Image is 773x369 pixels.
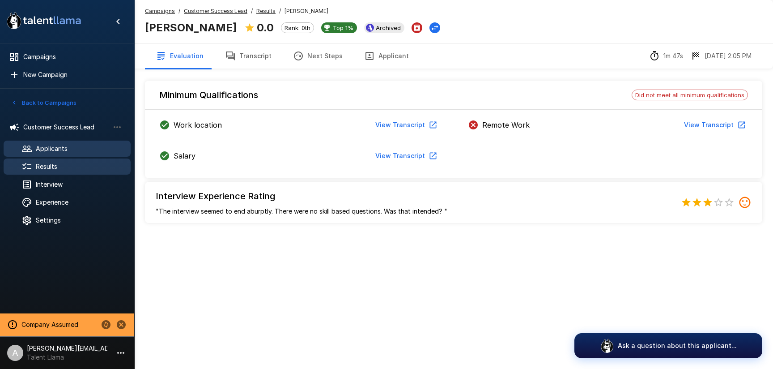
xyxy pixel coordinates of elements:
p: Salary [174,150,195,161]
span: [PERSON_NAME] [285,7,328,16]
b: 0.0 [257,21,274,34]
div: The date and time when the interview was completed [690,51,752,61]
span: / [279,7,281,16]
img: ashbyhq_logo.jpeg [366,24,374,32]
button: View Transcript [372,148,439,164]
u: Customer Success Lead [184,8,247,14]
button: Next Steps [282,43,353,69]
u: Results [256,8,276,14]
div: The time between starting and completing the interview [649,51,683,61]
span: Top 1% [329,24,357,31]
button: View Transcript [372,117,439,133]
button: Applicant [353,43,420,69]
button: Change Stage [429,22,440,33]
span: Did not meet all minimum qualifications [632,91,748,99]
button: Transcript [214,43,282,69]
button: Archive Applicant [412,22,422,33]
button: Evaluation [145,43,214,69]
span: Rank: 0th [281,24,314,31]
p: 1m 47s [663,51,683,60]
u: Campaigns [145,8,175,14]
span: / [251,7,253,16]
h6: Interview Experience Rating [156,189,447,203]
span: / [178,7,180,16]
div: View profile in Ashby [364,22,404,33]
p: "The interview seemed to end aburptly. There were no skill based questions. Was that intended? " [156,207,447,216]
h6: Minimum Qualifications [159,88,258,102]
b: [PERSON_NAME] [145,21,237,34]
button: View Transcript [680,117,748,133]
p: Work location [174,120,222,130]
p: [DATE] 2:05 PM [705,51,752,60]
p: Remote Work [482,120,530,130]
span: Archived [372,24,404,31]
